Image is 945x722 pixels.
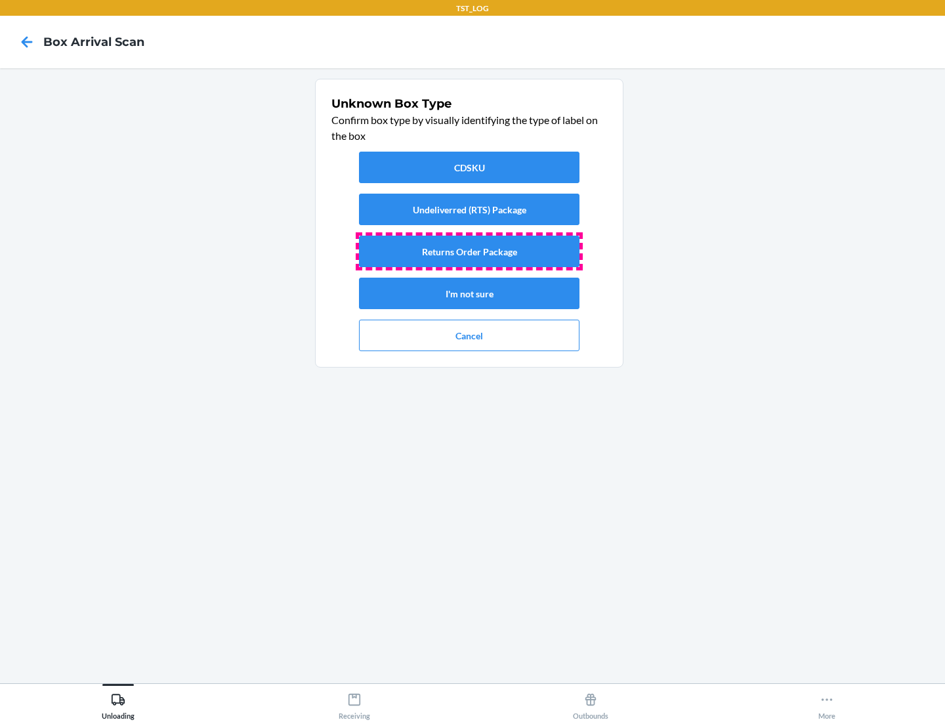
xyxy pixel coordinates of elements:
[331,95,607,112] h1: Unknown Box Type
[359,236,579,267] button: Returns Order Package
[709,684,945,720] button: More
[359,194,579,225] button: Undeliverred (RTS) Package
[456,3,489,14] p: TST_LOG
[359,278,579,309] button: I'm not sure
[472,684,709,720] button: Outbounds
[43,33,144,51] h4: Box Arrival Scan
[339,687,370,720] div: Receiving
[102,687,135,720] div: Unloading
[573,687,608,720] div: Outbounds
[331,112,607,144] p: Confirm box type by visually identifying the type of label on the box
[359,152,579,183] button: CDSKU
[359,320,579,351] button: Cancel
[236,684,472,720] button: Receiving
[818,687,835,720] div: More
